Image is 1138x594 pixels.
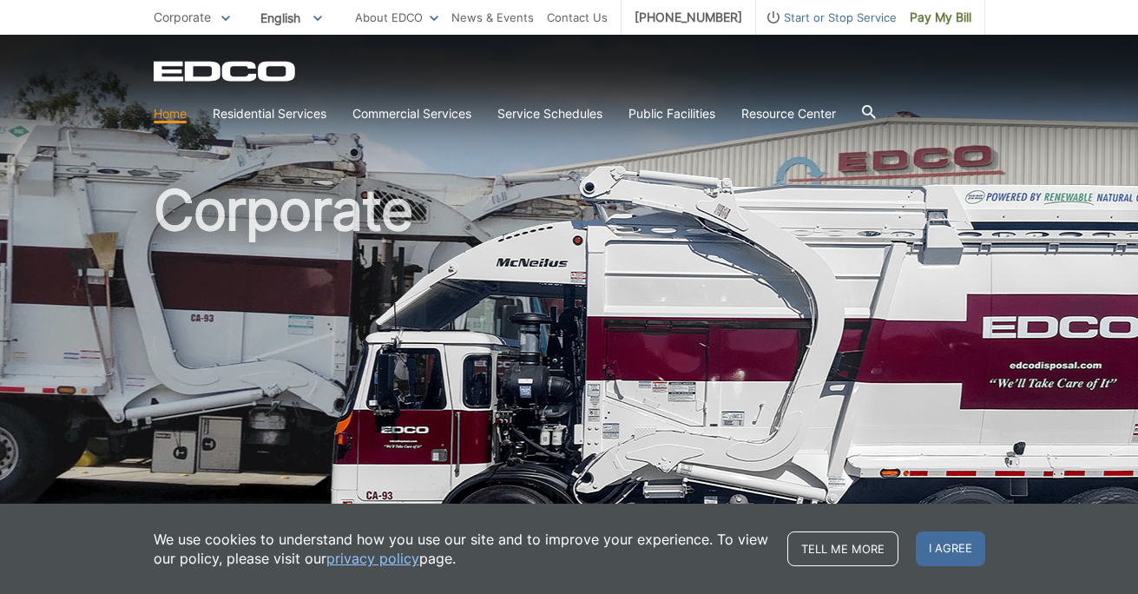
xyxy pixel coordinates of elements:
[451,8,534,27] a: News & Events
[213,104,326,123] a: Residential Services
[247,3,335,32] span: English
[741,104,836,123] a: Resource Center
[497,104,602,123] a: Service Schedules
[154,10,211,24] span: Corporate
[154,530,770,568] p: We use cookies to understand how you use our site and to improve your experience. To view our pol...
[326,549,419,568] a: privacy policy
[916,531,985,566] span: I agree
[355,8,438,27] a: About EDCO
[154,104,187,123] a: Home
[154,61,298,82] a: EDCD logo. Return to the homepage.
[787,531,898,566] a: Tell me more
[910,8,971,27] span: Pay My Bill
[547,8,608,27] a: Contact Us
[352,104,471,123] a: Commercial Services
[154,182,985,564] h1: Corporate
[628,104,715,123] a: Public Facilities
